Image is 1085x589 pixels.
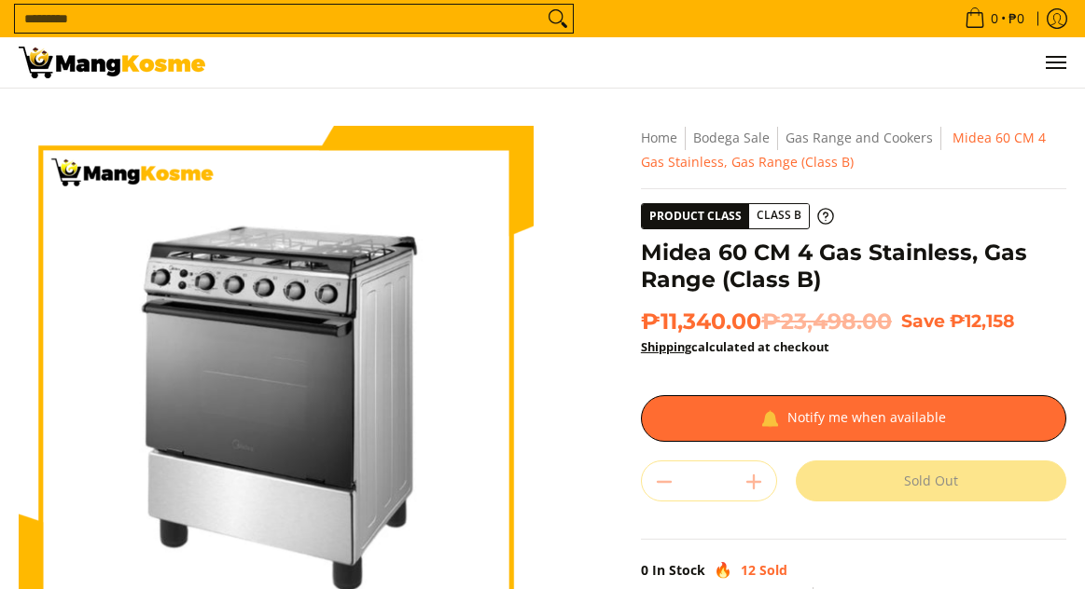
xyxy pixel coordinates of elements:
[749,204,809,227] span: Class B
[652,561,705,579] span: In Stock
[641,338,691,355] a: Shipping
[641,561,648,579] span: 0
[901,310,945,332] span: Save
[693,129,770,146] a: Bodega Sale
[741,561,756,579] span: 12
[786,129,933,146] a: Gas Range and Cookers
[641,239,1066,294] h1: Midea 60 CM 4 Gas Stainless, Gas Range (Class B)
[950,310,1014,332] span: ₱12,158
[543,5,573,33] button: Search
[1006,12,1027,25] span: ₱0
[641,129,677,146] a: Home
[224,37,1066,88] nav: Main Menu
[642,204,749,228] span: Product Class
[224,37,1066,88] ul: Customer Navigation
[759,561,787,579] span: Sold
[1044,37,1066,88] button: Menu
[641,126,1066,174] nav: Breadcrumbs
[19,47,205,78] img: Midea 60 CM 4-Burner Stainless Gas Stove (Class A) l Mang Kosme
[761,308,892,336] del: ₱23,498.00
[641,203,834,229] a: Product Class Class B
[988,12,1001,25] span: 0
[959,8,1030,29] span: •
[641,338,829,355] strong: calculated at checkout
[641,308,892,336] span: ₱11,340.00
[641,129,1046,171] span: Midea 60 CM 4 Gas Stainless, Gas Range (Class B)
